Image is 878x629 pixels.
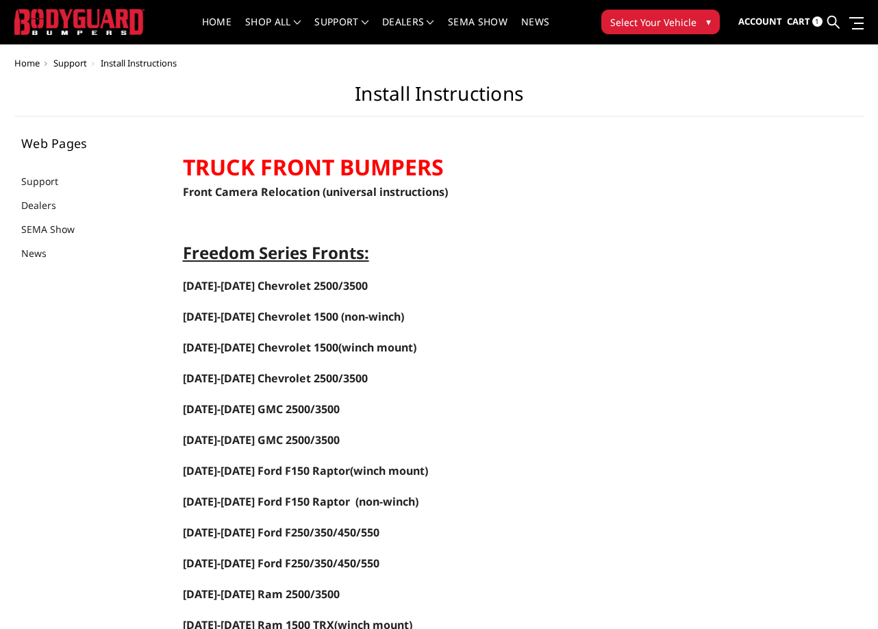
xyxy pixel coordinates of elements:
a: Account [738,3,782,40]
h1: Install Instructions [14,82,864,116]
span: [DATE]-[DATE] Chevrolet 1500 [183,309,338,324]
span: (winch mount) [183,463,428,478]
a: Front Camera Relocation (universal instructions) [183,184,448,199]
a: [DATE]-[DATE] Chevrolet 2500/3500 [183,278,368,293]
span: Account [738,15,782,27]
a: SEMA Show [448,17,507,44]
a: [DATE]-[DATE] Ford F150 Raptor [183,495,350,508]
span: Select Your Vehicle [610,15,697,29]
span: (winch mount) [183,340,416,355]
a: [DATE]-[DATE] Ford F250/350/450/550 [183,557,379,570]
img: BODYGUARD BUMPERS [14,9,145,34]
a: [DATE]-[DATE] GMC 2500/3500 [183,402,340,417]
span: (non-winch) [355,494,418,509]
strong: TRUCK FRONT BUMPERS [183,152,444,182]
a: [DATE]-[DATE] Chevrolet 1500 [183,340,338,355]
a: News [521,17,549,44]
a: [DATE]-[DATE] Chevrolet 1500 [183,310,338,323]
span: 1 [812,16,823,27]
span: [DATE]-[DATE] Ford F250/350/450/550 [183,556,379,571]
a: Home [202,17,231,44]
a: shop all [245,17,301,44]
a: [DATE]-[DATE] Ram 2500/3500 [183,587,340,602]
a: Dealers [21,198,73,212]
a: [DATE]-[DATE] GMC 2500/3500 [183,434,340,447]
span: Cart [787,15,810,27]
a: [DATE]-[DATE] Chevrolet 2500/3500 [183,372,368,385]
a: News [21,246,64,260]
a: Support [314,17,368,44]
span: [DATE]-[DATE] Chevrolet 2500/3500 [183,371,368,386]
a: SEMA Show [21,222,92,236]
a: [DATE]-[DATE] Ford F150 Raptor [183,463,350,478]
a: Dealers [382,17,434,44]
a: Support [53,57,87,69]
span: (non-winch) [341,309,404,324]
span: [DATE]-[DATE] Ford F150 Raptor [183,494,350,509]
a: Home [14,57,40,69]
span: Freedom Series Fronts: [183,241,369,264]
a: Cart 1 [787,3,823,40]
button: Select Your Vehicle [601,10,720,34]
span: Install Instructions [101,57,177,69]
span: [DATE]-[DATE] GMC 2500/3500 [183,432,340,447]
a: [DATE]-[DATE] Ford F250/350/450/550 [183,525,379,540]
h5: Web Pages [21,137,169,149]
a: Support [21,174,75,188]
span: ▾ [706,14,711,29]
